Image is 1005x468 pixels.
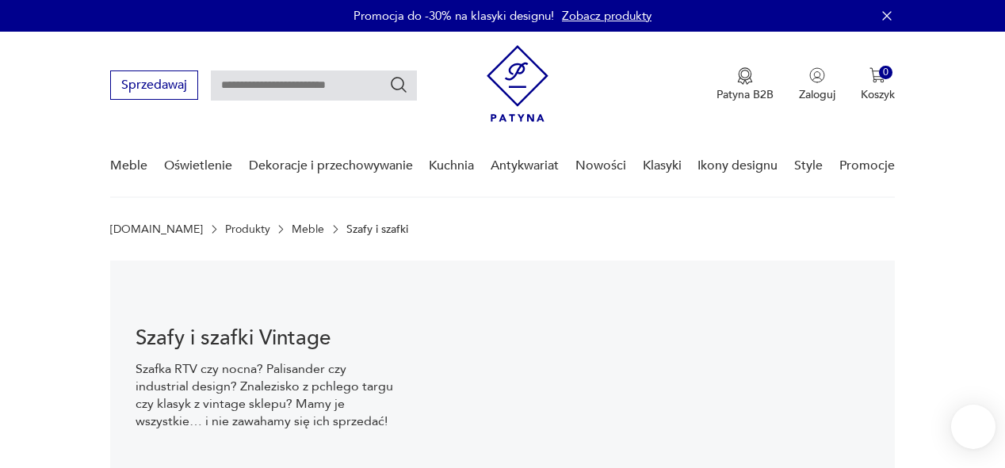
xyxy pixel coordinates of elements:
a: Promocje [839,135,895,196]
a: Ikony designu [697,135,778,196]
a: Meble [292,224,324,235]
a: Dekoracje i przechowywanie [249,135,413,196]
a: Oświetlenie [164,135,232,196]
button: Szukaj [389,75,408,94]
a: Nowości [575,135,626,196]
a: Sprzedawaj [110,81,198,92]
p: Zaloguj [799,87,835,102]
button: Sprzedawaj [110,70,198,100]
p: Szafy i szafki [346,224,408,235]
a: Kuchnia [429,135,474,196]
a: Produkty [225,224,270,235]
a: Klasyki [643,135,682,196]
img: Ikona koszyka [869,67,885,83]
img: Ikonka użytkownika [809,67,825,83]
img: Ikona medalu [737,67,753,85]
p: Promocja do -30% na klasyki designu! [353,8,554,24]
a: [DOMAIN_NAME] [110,224,203,235]
img: Patyna - sklep z meblami i dekoracjami vintage [487,45,548,122]
a: Meble [110,135,147,196]
a: Zobacz produkty [562,8,652,24]
p: Szafka RTV czy nocna? Palisander czy industrial design? Znalezisko z pchlego targu czy klasyk z v... [136,360,399,430]
button: 0Koszyk [861,67,895,102]
a: Style [794,135,823,196]
a: Ikona medaluPatyna B2B [716,67,774,102]
div: 0 [879,66,892,79]
button: Patyna B2B [716,67,774,102]
iframe: Smartsupp widget button [951,405,995,449]
a: Antykwariat [491,135,559,196]
p: Koszyk [861,87,895,102]
button: Zaloguj [799,67,835,102]
h1: Szafy i szafki Vintage [136,329,399,348]
p: Patyna B2B [716,87,774,102]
